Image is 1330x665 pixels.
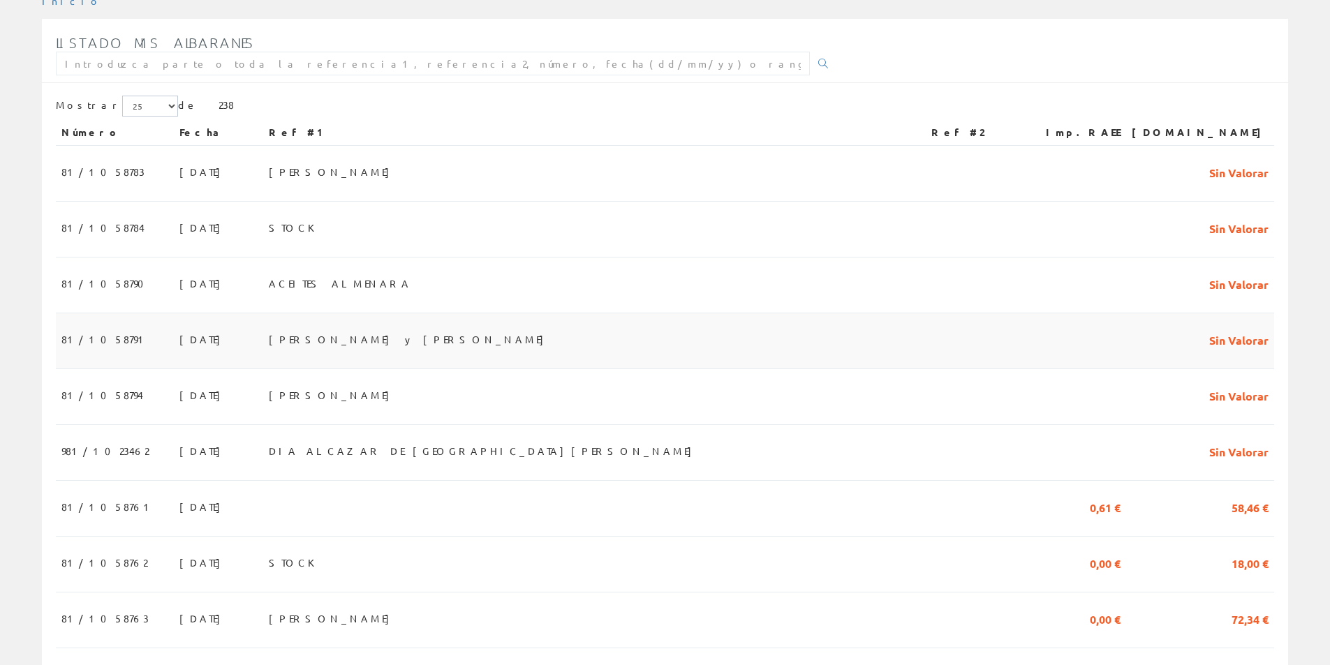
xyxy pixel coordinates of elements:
[56,34,255,51] span: Listado mis albaranes
[1209,439,1269,463] span: Sin Valorar
[179,271,228,295] span: [DATE]
[1209,271,1269,295] span: Sin Valorar
[1232,606,1269,630] span: 72,34 €
[1209,160,1269,184] span: Sin Valorar
[174,120,263,145] th: Fecha
[122,96,178,117] select: Mostrar
[56,120,174,145] th: Número
[179,383,228,407] span: [DATE]
[1209,383,1269,407] span: Sin Valorar
[61,606,149,630] span: 81/1058763
[1232,495,1269,518] span: 58,46 €
[1090,495,1121,518] span: 0,61 €
[61,551,147,574] span: 81/1058762
[1090,606,1121,630] span: 0,00 €
[179,495,228,518] span: [DATE]
[61,495,155,518] span: 81/1058761
[269,216,325,239] span: STOCK
[1090,551,1121,574] span: 0,00 €
[56,96,178,117] label: Mostrar
[179,551,228,574] span: [DATE]
[56,52,810,75] input: Introduzca parte o toda la referencia1, referencia2, número, fecha(dd/mm/yy) o rango de fechas(dd...
[61,271,152,295] span: 81/1058790
[269,383,397,407] span: [PERSON_NAME]
[263,120,926,145] th: Ref #1
[61,439,149,463] span: 981/1023462
[179,216,228,239] span: [DATE]
[179,606,228,630] span: [DATE]
[269,551,325,574] span: STOCK
[56,96,1274,120] div: de 238
[1232,551,1269,574] span: 18,00 €
[61,160,145,184] span: 81/1058783
[269,160,397,184] span: [PERSON_NAME]
[61,327,149,351] span: 81/1058791
[926,120,1021,145] th: Ref #2
[269,606,397,630] span: [PERSON_NAME]
[1126,120,1274,145] th: [DOMAIN_NAME]
[1209,327,1269,351] span: Sin Valorar
[1209,216,1269,239] span: Sin Valorar
[179,439,228,463] span: [DATE]
[179,160,228,184] span: [DATE]
[179,327,228,351] span: [DATE]
[269,439,699,463] span: DIA ALCAZAR DE [GEOGRAPHIC_DATA][PERSON_NAME]
[61,216,145,239] span: 81/1058784
[269,271,411,295] span: ACEITES ALMENARA
[1021,120,1126,145] th: Imp.RAEE
[61,383,143,407] span: 81/1058794
[269,327,551,351] span: [PERSON_NAME] y [PERSON_NAME]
